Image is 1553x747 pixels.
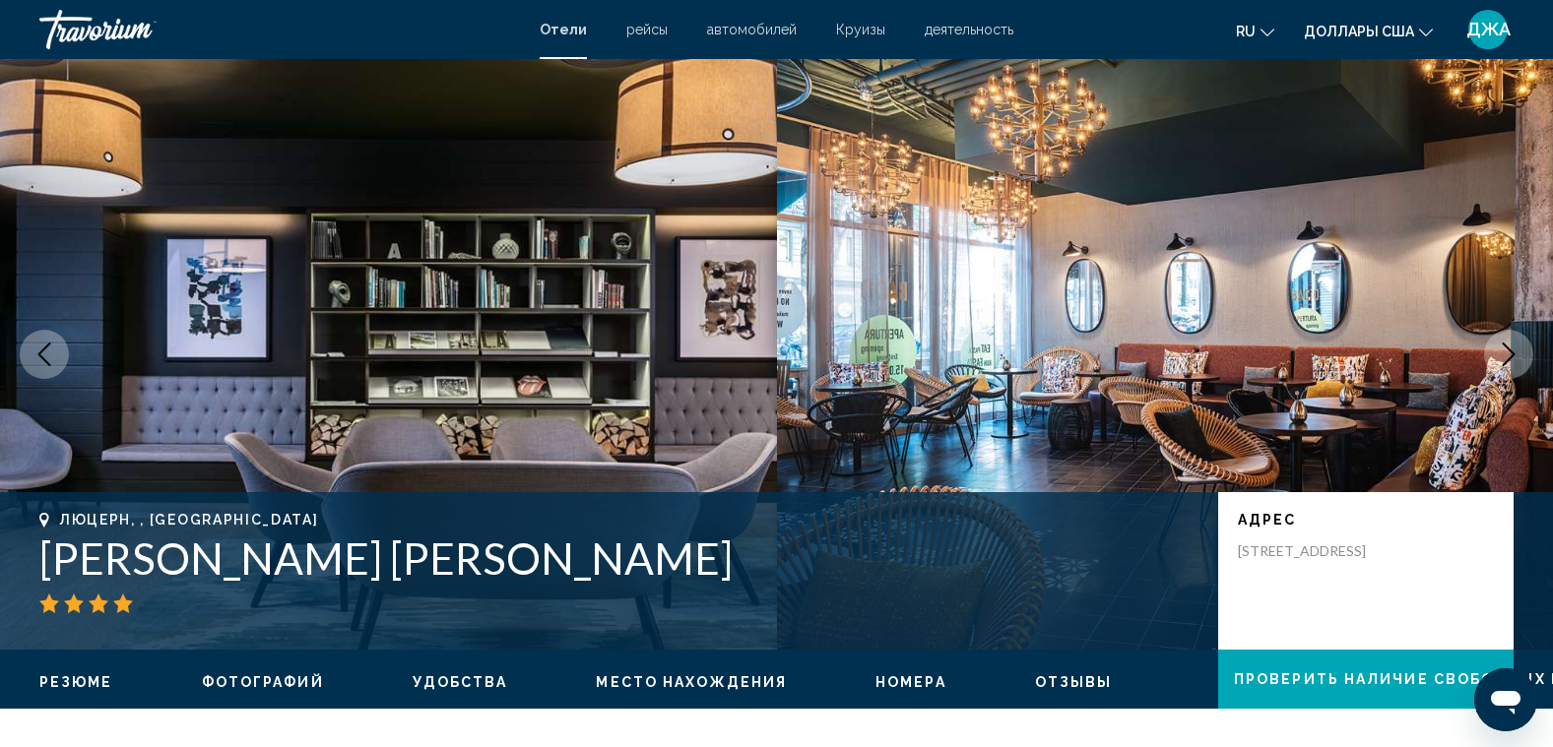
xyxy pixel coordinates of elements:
span: Фотографий [202,674,324,690]
span: ru [1236,24,1256,39]
h1: [PERSON_NAME] [PERSON_NAME] [39,532,1198,584]
span: Доллары США [1304,24,1414,39]
span: Отзывы [1035,674,1113,690]
button: Проверить наличие свободных мест [1218,650,1514,709]
button: Удобства [413,673,508,691]
button: Пользовательское меню [1462,9,1514,50]
button: Отзывы [1035,673,1113,691]
a: автомобилей [707,22,797,37]
button: Фотографий [202,673,324,691]
button: Резюме [39,673,113,691]
span: Удобства [413,674,508,690]
iframe: Кнопка запуска окна обмена сообщениями [1474,668,1537,731]
a: Отели [540,22,587,37]
a: деятельность [925,22,1013,37]
button: Изменить валюту [1304,17,1433,45]
button: Номера [875,673,946,691]
a: Круизы [836,22,885,37]
p: адрес [1238,512,1494,528]
button: Следующее изображение [1484,330,1533,379]
span: Резюме [39,674,113,690]
a: Травориум [39,10,520,49]
span: Люцерн, , [GEOGRAPHIC_DATA] [59,512,318,528]
button: Изменение языка [1236,17,1274,45]
span: Номера [875,674,946,690]
span: Место нахождения [596,674,787,690]
p: [STREET_ADDRESS] [1238,542,1395,560]
a: рейсы [626,22,668,37]
button: Предыдущее изображение [20,330,69,379]
button: Место нахождения [596,673,787,691]
span: ДЖА [1466,20,1511,39]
